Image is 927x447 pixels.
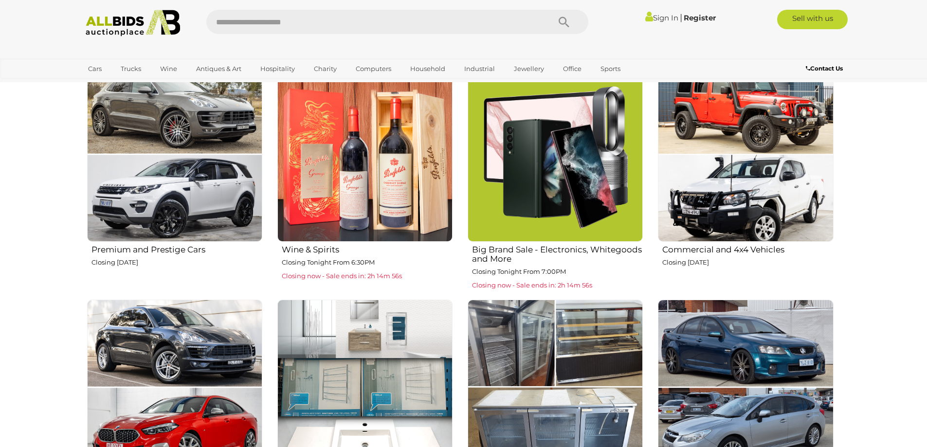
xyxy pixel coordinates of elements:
[645,13,678,22] a: Sign In
[777,10,848,29] a: Sell with us
[154,61,183,77] a: Wine
[87,67,262,242] img: Premium and Prestige Cars
[540,10,588,34] button: Search
[308,61,343,77] a: Charity
[680,12,682,23] span: |
[662,257,833,268] p: Closing [DATE]
[254,61,301,77] a: Hospitality
[472,281,592,289] span: Closing now - Sale ends in: 2h 14m 56s
[657,66,833,292] a: Commercial and 4x4 Vehicles Closing [DATE]
[349,61,398,77] a: Computers
[277,66,453,292] a: Wine & Spirits Closing Tonight From 6:30PM Closing now - Sale ends in: 2h 14m 56s
[91,243,262,254] h2: Premium and Prestige Cars
[114,61,147,77] a: Trucks
[458,61,501,77] a: Industrial
[557,61,588,77] a: Office
[87,66,262,292] a: Premium and Prestige Cars Closing [DATE]
[82,61,108,77] a: Cars
[91,257,262,268] p: Closing [DATE]
[277,67,453,242] img: Wine & Spirits
[282,257,453,268] p: Closing Tonight From 6:30PM
[190,61,248,77] a: Antiques & Art
[508,61,550,77] a: Jewellery
[282,243,453,254] h2: Wine & Spirits
[472,266,643,277] p: Closing Tonight From 7:00PM
[658,67,833,242] img: Commercial and 4x4 Vehicles
[282,272,402,280] span: Closing now - Sale ends in: 2h 14m 56s
[467,66,643,292] a: Big Brand Sale - Electronics, Whitegoods and More Closing Tonight From 7:00PM Closing now - Sale ...
[80,10,186,36] img: Allbids.com.au
[82,77,164,93] a: [GEOGRAPHIC_DATA]
[662,243,833,254] h2: Commercial and 4x4 Vehicles
[404,61,452,77] a: Household
[684,13,716,22] a: Register
[468,67,643,242] img: Big Brand Sale - Electronics, Whitegoods and More
[806,63,845,74] a: Contact Us
[594,61,627,77] a: Sports
[806,65,843,72] b: Contact Us
[472,243,643,263] h2: Big Brand Sale - Electronics, Whitegoods and More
